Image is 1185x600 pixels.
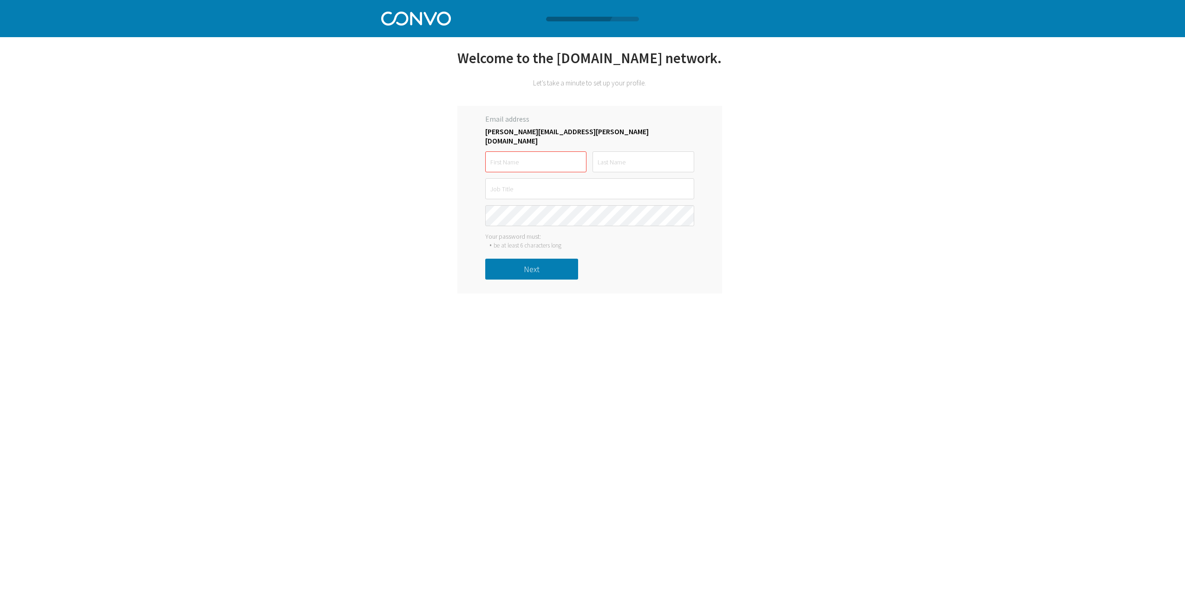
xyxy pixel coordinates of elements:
[485,151,586,172] input: First Name
[457,78,722,87] div: Let’s take a minute to set up your profile.
[485,232,694,241] div: Your password must:
[381,9,451,26] img: Convo Logo
[485,178,694,199] input: Job Title
[457,49,722,78] div: Welcome to the [DOMAIN_NAME] network.
[494,241,561,249] div: be at least 6 characters long
[485,259,578,280] button: Next
[485,127,694,145] label: [PERSON_NAME][EMAIL_ADDRESS][PERSON_NAME][DOMAIN_NAME]
[485,114,694,127] label: Email address
[592,151,694,172] input: Last Name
